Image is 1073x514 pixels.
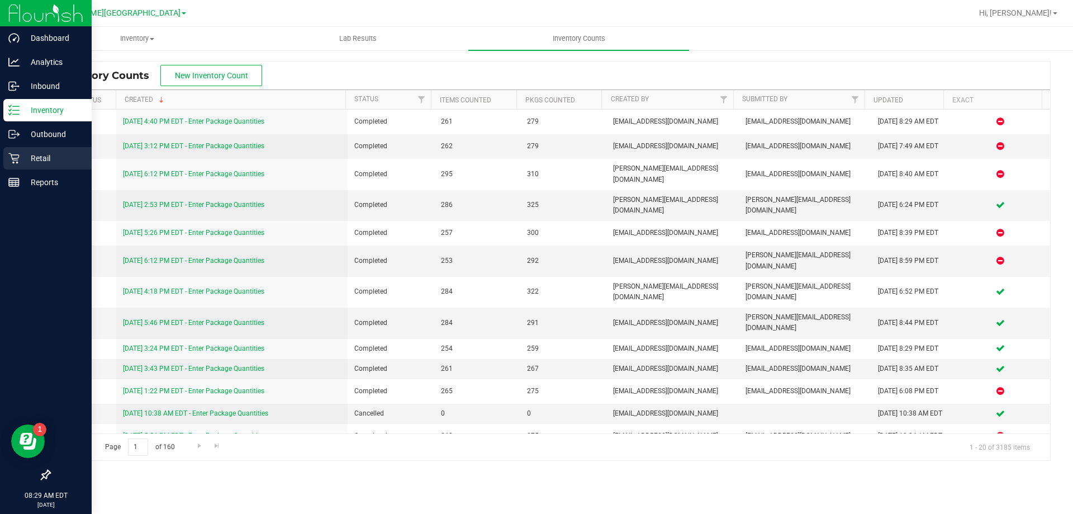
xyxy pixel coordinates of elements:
[527,364,600,374] span: 267
[123,170,264,178] a: [DATE] 6:12 PM EDT - Enter Package Quantities
[746,169,865,180] span: [EMAIL_ADDRESS][DOMAIN_NAME]
[746,250,865,271] span: [PERSON_NAME][EMAIL_ADDRESS][DOMAIN_NAME]
[354,95,378,103] a: Status
[354,228,427,238] span: Completed
[873,96,903,104] a: Updated
[123,387,264,395] a: [DATE] 1:22 PM EDT - Enter Package Quantities
[128,438,148,456] input: 1
[125,96,166,103] a: Created
[20,152,87,165] p: Retail
[613,281,732,303] span: [PERSON_NAME][EMAIL_ADDRESS][DOMAIN_NAME]
[527,286,600,297] span: 322
[8,105,20,116] inline-svg: Inventory
[191,438,207,454] a: Go to the next page
[123,345,264,352] a: [DATE] 3:24 PM EDT - Enter Package Quantities
[123,319,264,327] a: [DATE] 5:46 PM EDT - Enter Package Quantities
[11,425,45,458] iframe: Resource center
[878,200,944,210] div: [DATE] 6:24 PM EDT
[613,364,732,374] span: [EMAIL_ADDRESS][DOMAIN_NAME]
[878,256,944,266] div: [DATE] 8:59 PM EDT
[441,431,514,441] span: 268
[613,386,732,397] span: [EMAIL_ADDRESS][DOMAIN_NAME]
[8,81,20,92] inline-svg: Inbound
[527,141,600,152] span: 279
[846,90,864,109] a: Filter
[324,34,392,44] span: Lab Results
[746,312,865,333] span: [PERSON_NAME][EMAIL_ADDRESS][DOMAIN_NAME]
[527,116,600,127] span: 279
[878,386,944,397] div: [DATE] 6:08 PM EDT
[27,27,248,50] a: Inventory
[123,432,264,440] a: [DATE] 5:56 PM EDT - Enter Package Quantities
[58,69,160,82] span: Inventory Counts
[42,8,181,18] span: [PERSON_NAME][GEOGRAPHIC_DATA]
[441,141,514,152] span: 262
[441,408,514,419] span: 0
[8,32,20,44] inline-svg: Dashboard
[468,27,689,50] a: Inventory Counts
[441,256,514,266] span: 253
[878,286,944,297] div: [DATE] 6:52 PM EDT
[527,256,600,266] span: 292
[746,195,865,216] span: [PERSON_NAME][EMAIL_ADDRESS][DOMAIN_NAME]
[175,71,248,80] span: New Inventory Count
[123,257,264,265] a: [DATE] 6:12 PM EDT - Enter Package Quantities
[354,386,427,397] span: Completed
[613,431,732,441] span: [EMAIL_ADDRESS][DOMAIN_NAME]
[248,27,468,50] a: Lab Results
[613,318,732,328] span: [EMAIL_ADDRESS][DOMAIN_NAME]
[527,408,600,419] span: 0
[412,90,431,109] a: Filter
[123,117,264,125] a: [DATE] 4:40 PM EDT - Enter Package Quantities
[209,438,225,454] a: Go to the last page
[746,116,865,127] span: [EMAIL_ADDRESS][DOMAIN_NAME]
[20,31,87,45] p: Dashboard
[527,169,600,180] span: 310
[742,95,787,103] a: Submitted By
[33,423,46,436] iframe: Resource center unread badge
[354,200,427,210] span: Completed
[878,116,944,127] div: [DATE] 8:29 AM EDT
[123,409,268,417] a: [DATE] 10:38 AM EDT - Enter Package Quantities
[354,343,427,354] span: Completed
[613,141,732,152] span: [EMAIL_ADDRESS][DOMAIN_NAME]
[527,200,600,210] span: 325
[714,90,733,109] a: Filter
[878,141,944,152] div: [DATE] 7:49 AM EDT
[354,318,427,328] span: Completed
[20,103,87,117] p: Inventory
[746,228,865,238] span: [EMAIL_ADDRESS][DOMAIN_NAME]
[160,65,262,86] button: New Inventory Count
[20,55,87,69] p: Analytics
[441,364,514,374] span: 261
[527,386,600,397] span: 275
[8,56,20,68] inline-svg: Analytics
[20,176,87,189] p: Reports
[8,153,20,164] inline-svg: Retail
[613,343,732,354] span: [EMAIL_ADDRESS][DOMAIN_NAME]
[354,408,427,419] span: Cancelled
[354,169,427,180] span: Completed
[527,318,600,328] span: 291
[441,228,514,238] span: 257
[746,431,865,441] span: [EMAIL_ADDRESS][DOMAIN_NAME]
[5,491,87,501] p: 08:29 AM EDT
[8,177,20,188] inline-svg: Reports
[123,365,264,372] a: [DATE] 3:43 PM EDT - Enter Package Quantities
[354,431,427,441] span: Completed
[441,318,514,328] span: 284
[878,408,944,419] div: [DATE] 10:38 AM EDT
[354,364,427,374] span: Completed
[878,318,944,328] div: [DATE] 8:44 PM EDT
[527,228,600,238] span: 300
[20,128,87,141] p: Outbound
[613,228,732,238] span: [EMAIL_ADDRESS][DOMAIN_NAME]
[527,431,600,441] span: 275
[441,116,514,127] span: 261
[746,281,865,303] span: [PERSON_NAME][EMAIL_ADDRESS][DOMAIN_NAME]
[441,169,514,180] span: 295
[961,438,1039,455] span: 1 - 20 of 3185 items
[611,95,649,103] a: Created By
[613,195,732,216] span: [PERSON_NAME][EMAIL_ADDRESS][DOMAIN_NAME]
